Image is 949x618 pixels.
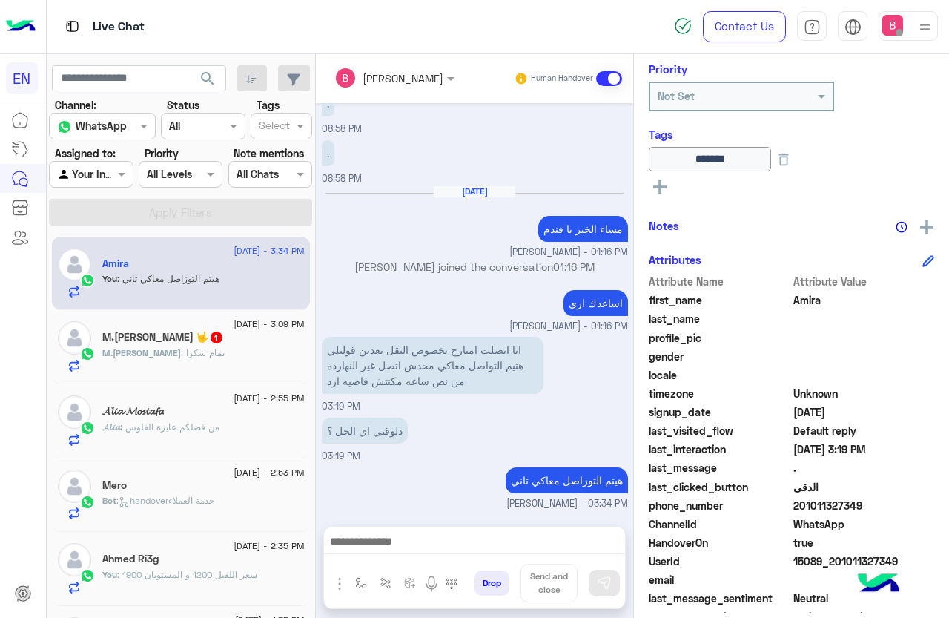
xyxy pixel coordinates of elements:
p: 24/8/2025, 1:16 PM [538,216,628,242]
img: profile [916,18,934,36]
img: defaultAdmin.png [58,470,91,503]
span: : handoverخدمة العملاء [116,495,214,506]
a: Contact Us [703,11,786,42]
span: 08:58 PM [322,123,362,134]
span: [PERSON_NAME] - 03:34 PM [506,497,628,511]
span: 2025-08-24T12:19:28.0301305Z [793,441,935,457]
span: [PERSON_NAME] - 01:16 PM [509,320,628,334]
button: search [190,65,226,97]
img: WhatsApp [80,273,95,288]
img: select flow [355,577,367,589]
label: Priority [145,145,179,161]
img: create order [404,577,416,589]
p: 23/8/2025, 8:58 PM [322,140,334,166]
img: spinner [674,17,692,35]
h5: 𝓐𝓵𝓲𝓪 𝓜𝓸𝓼𝓽𝓪𝓯𝓪 [102,405,164,418]
span: locale [649,367,790,383]
span: [DATE] - 3:09 PM [234,318,304,331]
span: 0 [793,591,935,606]
p: [PERSON_NAME] joined the conversation [322,259,628,275]
img: userImage [882,15,903,36]
span: Bot [102,495,116,506]
span: 2025-06-29T17:01:28.588Z [793,404,935,420]
span: 08:58 PM [322,173,362,184]
h6: Notes [649,219,679,232]
img: Logo [6,11,36,42]
span: 𝓐𝓵𝓲𝓪 [102,421,120,433]
span: Amira [793,292,935,308]
h5: Ahmed Ri3g [102,553,159,565]
span: email [649,572,790,588]
div: Select [257,117,290,137]
span: null [793,349,935,364]
img: add [920,220,933,234]
span: [DATE] - 2:55 PM [234,392,304,405]
h6: Priority [649,62,687,76]
span: 1 [211,332,222,343]
img: send voice note [423,575,440,593]
span: Default reply [793,423,935,438]
span: profile_pic [649,330,790,346]
span: last_interaction [649,441,790,457]
p: 24/8/2025, 3:34 PM [506,467,628,493]
img: tab [844,19,862,36]
h6: Tags [649,128,934,141]
span: search [199,70,216,88]
img: notes [896,221,907,233]
span: تمام شكرا [181,347,225,358]
h5: Amira [102,257,129,270]
span: [DATE] - 3:34 PM [234,244,304,257]
button: Drop [474,571,509,596]
div: EN [6,62,38,94]
h5: M.A.Shokr 🤟 [102,331,224,343]
img: WhatsApp [80,346,95,361]
span: You [102,569,117,580]
p: 24/8/2025, 1:16 PM [563,290,628,316]
span: 2 [793,516,935,532]
span: null [793,367,935,383]
img: WhatsApp [80,495,95,510]
span: [DATE] - 2:53 PM [234,466,304,479]
span: هيتم التوزاصل معاكي تاني [117,273,219,284]
span: 03:19 PM [322,401,360,412]
label: Note mentions [234,145,304,161]
img: WhatsApp [80,568,95,583]
span: timezone [649,386,790,401]
label: Assigned to: [55,145,116,161]
label: Channel: [55,97,96,113]
span: last_clicked_button [649,479,790,495]
span: HandoverOn [649,535,790,550]
span: first_name [649,292,790,308]
h6: [DATE] [434,186,515,197]
span: سعر اللفيل 1200 و المستويان 1900 [117,569,257,580]
h6: Attributes [649,253,701,266]
h5: Mero [102,479,127,492]
span: 01:16 PM [553,260,595,273]
span: . [793,460,935,476]
button: create order [398,571,423,596]
button: select flow [349,571,374,596]
img: Trigger scenario [380,577,391,589]
span: Attribute Value [793,274,935,289]
span: UserId [649,553,790,569]
span: last_name [649,311,790,326]
span: signup_date [649,404,790,420]
label: Tags [257,97,280,113]
span: Attribute Name [649,274,790,289]
span: 201011327349 [793,498,935,513]
p: 23/8/2025, 8:58 PM [322,91,334,116]
img: defaultAdmin.png [58,543,91,576]
img: tab [63,17,82,36]
p: Live Chat [93,17,145,37]
span: last_visited_flow [649,423,790,438]
span: null [793,572,935,588]
img: send attachment [331,575,348,593]
button: Trigger scenario [374,571,398,596]
span: gender [649,349,790,364]
img: defaultAdmin.png [58,321,91,355]
span: [DATE] - 2:35 PM [234,539,304,553]
img: tab [804,19,821,36]
span: M.[PERSON_NAME] [102,347,181,358]
span: ChannelId [649,516,790,532]
p: 24/8/2025, 3:19 PM [322,418,408,444]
